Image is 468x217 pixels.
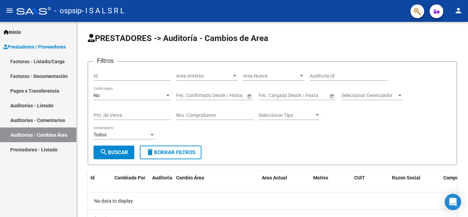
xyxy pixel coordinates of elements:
[94,93,100,98] span: No
[140,146,201,159] button: Borrar Filtros
[454,6,463,15] mat-icon: person
[310,171,352,201] datatable-header-cell: Motivo
[176,93,201,98] input: Fecha inicio
[94,56,117,66] h3: Filtros
[90,175,95,180] span: Id
[352,171,389,201] datatable-header-cell: CUIT
[392,175,420,180] span: Razon Social
[100,148,108,156] mat-icon: search
[259,171,310,201] datatable-header-cell: Area Actual
[152,175,172,180] span: Auditoria
[341,93,397,98] span: Seleccionar Gerenciador
[246,92,253,99] button: Open calendar
[176,175,204,180] span: Cambio Área
[290,93,323,98] input: Fecha fin
[94,132,107,137] span: Todos
[445,194,461,210] div: Open Intercom Messenger
[173,171,259,201] datatable-header-cell: Cambio Área
[88,192,457,209] div: No data to display
[82,3,124,18] span: - I S A L S R L
[313,175,328,180] span: Motivo
[259,112,314,118] span: Seleccionar Tipo
[88,171,112,201] datatable-header-cell: Id
[354,175,365,180] span: CUIT
[5,6,14,15] mat-icon: menu
[3,43,66,51] span: Prestadores / Proveedores
[389,171,441,201] datatable-header-cell: Razon Social
[146,148,154,156] mat-icon: delete
[176,73,232,79] span: Area Anterior
[112,171,149,201] datatable-header-cell: Cambiada Por
[262,175,287,180] span: Area Actual
[3,28,21,36] span: Inicio
[54,3,82,18] span: - ospsip
[328,92,335,99] button: Open calendar
[114,175,145,180] span: Cambiada Por
[100,149,128,155] span: Buscar
[88,33,268,43] span: PRESTADORES -> Auditoría - Cambios de Area
[146,149,195,155] span: Borrar Filtros
[94,146,134,159] button: Buscar
[259,93,284,98] input: Fecha inicio
[149,171,173,201] datatable-header-cell: Auditoria
[207,93,241,98] input: Fecha fin
[243,73,298,79] span: Area Nueva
